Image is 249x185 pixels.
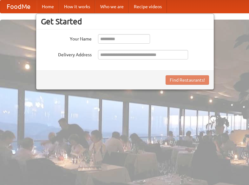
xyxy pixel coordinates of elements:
[0,0,37,13] a: FoodMe
[37,0,59,13] a: Home
[41,17,209,26] h3: Get Started
[166,75,209,85] button: Find Restaurants!
[95,0,129,13] a: Who we are
[41,34,92,42] label: Your Name
[129,0,167,13] a: Recipe videos
[59,0,95,13] a: How it works
[41,50,92,58] label: Delivery Address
